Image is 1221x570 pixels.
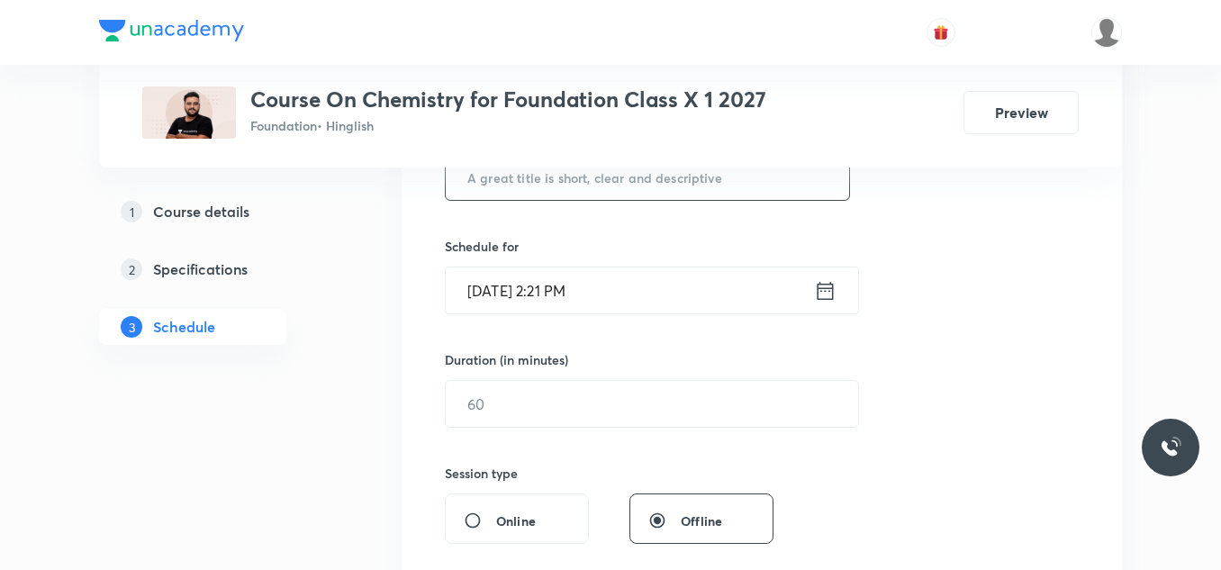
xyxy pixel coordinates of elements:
h3: Course On Chemistry for Foundation Class X 1 2027 [250,86,766,113]
p: 3 [121,316,142,338]
h5: Specifications [153,258,248,280]
h6: Schedule for [445,237,850,256]
h5: Schedule [153,316,215,338]
h6: Session type [445,464,518,483]
img: ttu [1160,437,1181,458]
p: 1 [121,201,142,222]
span: Offline [681,511,722,530]
img: saransh sharma [1091,17,1122,48]
img: avatar [933,24,949,41]
button: Preview [963,91,1079,134]
a: 1Course details [99,194,344,230]
input: 60 [446,381,858,427]
p: 2 [121,258,142,280]
img: Company Logo [99,20,244,41]
p: Foundation • Hinglish [250,116,766,135]
h6: Duration (in minutes) [445,350,568,369]
span: Online [496,511,536,530]
a: 2Specifications [99,251,344,287]
input: A great title is short, clear and descriptive [446,154,849,200]
h5: Course details [153,201,249,222]
img: B565EEA6-96B0-4CA3-881F-0F1A680FCC4C_plus.png [142,86,236,139]
a: Company Logo [99,20,244,46]
button: avatar [927,18,955,47]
